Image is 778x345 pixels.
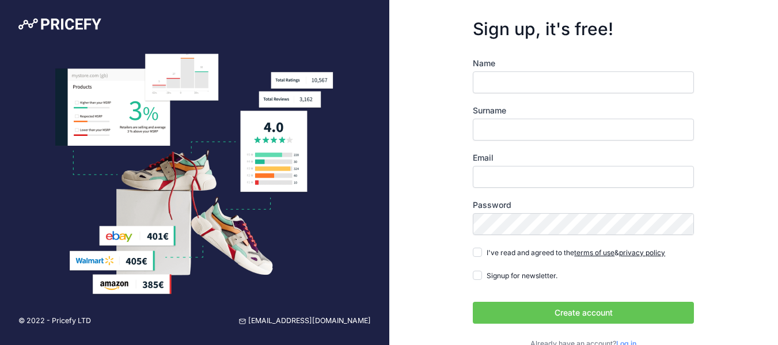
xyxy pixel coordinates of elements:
img: Pricefy [18,18,101,30]
p: © 2022 - Pricefy LTD [18,316,91,327]
label: Email [473,152,694,164]
span: I've read and agreed to the & [487,248,665,257]
a: terms of use [574,248,614,257]
button: Create account [473,302,694,324]
label: Surname [473,105,694,116]
a: privacy policy [619,248,665,257]
a: [EMAIL_ADDRESS][DOMAIN_NAME] [239,316,371,327]
span: Signup for newsletter. [487,271,557,280]
h3: Sign up, it's free! [473,18,694,39]
label: Password [473,199,694,211]
label: Name [473,58,694,69]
